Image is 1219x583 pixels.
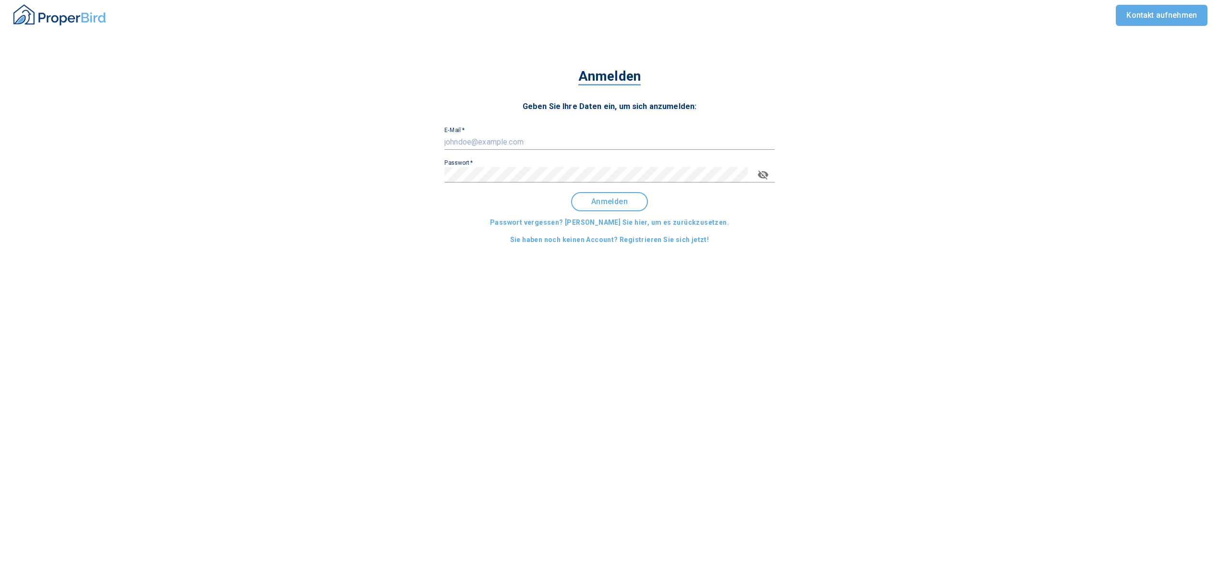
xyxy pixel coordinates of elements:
[444,127,465,133] label: E-Mail
[578,68,641,85] span: Anmelden
[486,214,733,231] button: Passwort vergessen? [PERSON_NAME] Sie hier, um es zurückzusetzen.
[444,160,473,166] label: Passwort
[506,231,713,249] button: Sie haben noch keinen Account? Registrieren Sie sich jetzt!
[752,163,775,186] button: toggle password visibility
[490,217,729,229] span: Passwort vergessen? [PERSON_NAME] Sie hier, um es zurückzusetzen.
[12,0,108,31] button: ProperBird Logo and Home Button
[510,234,709,246] span: Sie haben noch keinen Account? Registrieren Sie sich jetzt!
[580,197,639,206] span: Anmelden
[12,3,108,27] img: ProperBird Logo and Home Button
[571,192,648,211] button: Anmelden
[444,134,775,150] input: johndoe@example.com
[1116,5,1207,26] a: Kontakt aufnehmen
[523,102,697,111] span: Geben Sie Ihre Daten ein, um sich anzumelden:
